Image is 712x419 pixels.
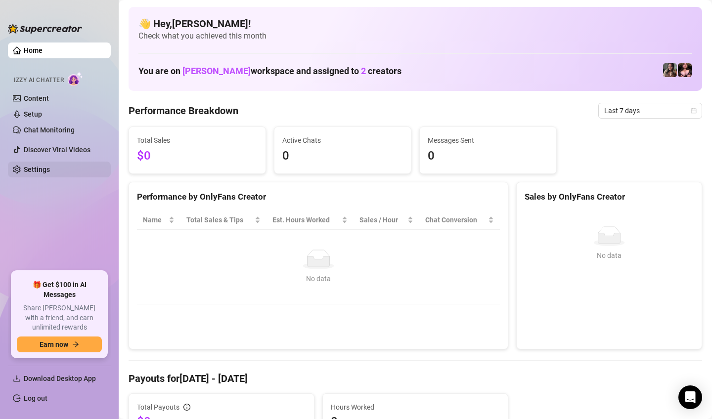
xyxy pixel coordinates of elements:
span: Share [PERSON_NAME] with a friend, and earn unlimited rewards [17,303,102,333]
div: No data [147,273,490,284]
span: 🎁 Get $100 in AI Messages [17,280,102,299]
span: [PERSON_NAME] [182,66,251,76]
span: Check what you achieved this month [138,31,692,42]
img: Ryann [678,63,692,77]
div: Performance by OnlyFans Creator [137,190,500,204]
a: Settings [24,166,50,173]
span: Hours Worked [331,402,500,413]
img: Ryann [663,63,677,77]
th: Name [137,210,180,230]
div: No data [529,250,690,261]
div: Open Intercom Messenger [678,385,702,409]
span: Messages Sent [428,135,548,146]
th: Chat Conversion [419,210,500,230]
span: Name [143,214,167,225]
span: 0 [282,147,403,166]
span: Izzy AI Chatter [14,76,64,85]
span: 2 [361,66,366,76]
span: Active Chats [282,135,403,146]
span: info-circle [183,404,190,411]
h4: Payouts for [DATE] - [DATE] [129,372,702,385]
a: Chat Monitoring [24,126,75,134]
a: Log out [24,394,47,402]
span: download [13,375,21,382]
span: arrow-right [72,341,79,348]
div: Sales by OnlyFans Creator [525,190,694,204]
button: Earn nowarrow-right [17,336,102,352]
span: Total Sales [137,135,258,146]
img: logo-BBDzfeDw.svg [8,24,82,34]
th: Sales / Hour [354,210,419,230]
span: Sales / Hour [359,214,405,225]
a: Discover Viral Videos [24,146,90,154]
span: Earn now [40,340,68,348]
a: Home [24,46,43,54]
span: Download Desktop App [24,375,96,382]
span: Total Sales & Tips [186,214,253,225]
span: 0 [428,147,548,166]
a: Setup [24,110,42,118]
th: Total Sales & Tips [180,210,267,230]
div: Est. Hours Worked [272,214,340,225]
span: Last 7 days [604,103,696,118]
h4: Performance Breakdown [129,104,238,118]
h1: You are on workspace and assigned to creators [138,66,401,77]
span: Chat Conversion [425,214,486,225]
img: AI Chatter [68,72,83,86]
span: Total Payouts [137,402,179,413]
a: Content [24,94,49,102]
h4: 👋 Hey, [PERSON_NAME] ! [138,17,692,31]
span: calendar [691,108,697,114]
span: $0 [137,147,258,166]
